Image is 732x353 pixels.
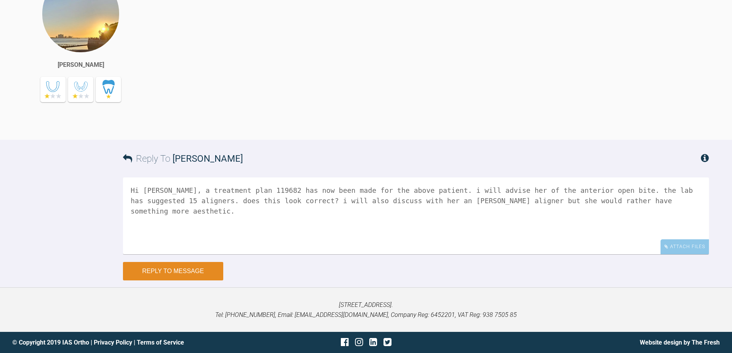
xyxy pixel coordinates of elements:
[12,300,720,320] p: [STREET_ADDRESS]. Tel: [PHONE_NUMBER], Email: [EMAIL_ADDRESS][DOMAIN_NAME], Company Reg: 6452201,...
[123,151,243,166] h3: Reply To
[640,339,720,346] a: Website design by The Fresh
[661,239,709,254] div: Attach Files
[94,339,132,346] a: Privacy Policy
[123,177,709,254] textarea: Hi [PERSON_NAME], a treatment plan 119682 has now been made for the above patient. i will advise ...
[173,153,243,164] span: [PERSON_NAME]
[58,60,104,70] div: [PERSON_NAME]
[137,339,184,346] a: Terms of Service
[12,338,248,348] div: © Copyright 2019 IAS Ortho | |
[123,262,223,280] button: Reply to Message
